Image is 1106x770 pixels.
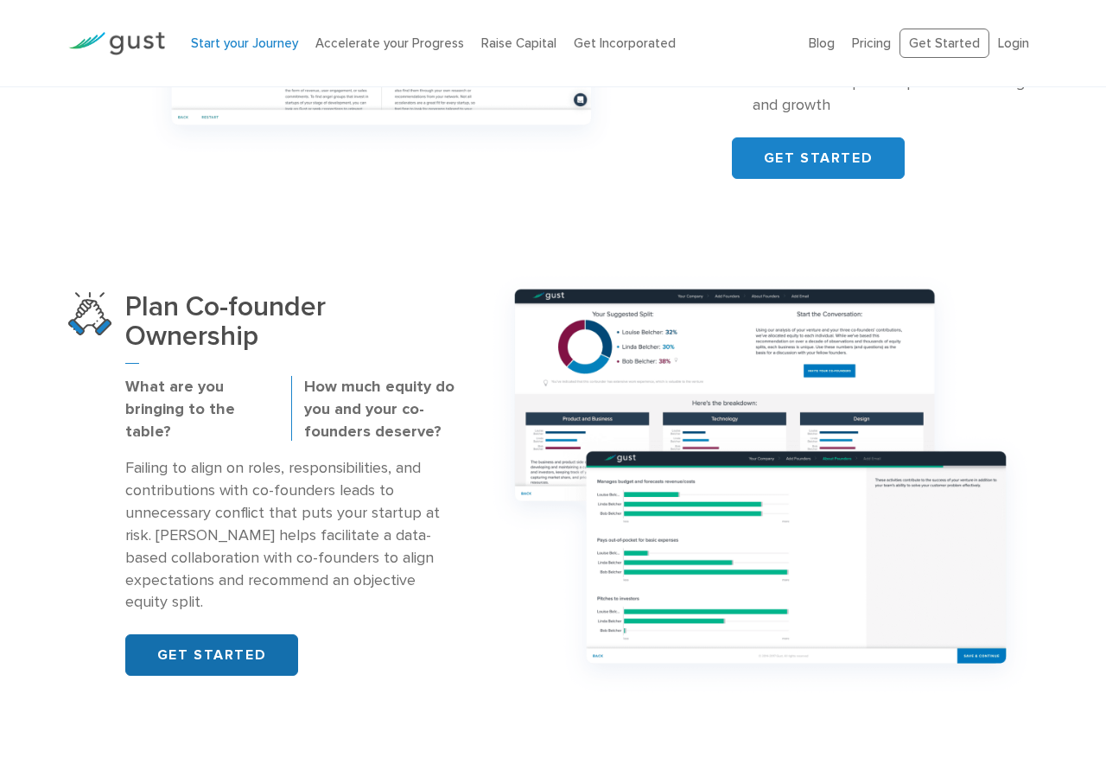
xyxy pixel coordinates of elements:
a: GET STARTED [125,634,298,676]
img: Group 1165 [483,265,1038,703]
img: Plan Co Founder Ownership [68,292,111,335]
a: Start your Journey [191,35,298,51]
a: Get Started [899,29,989,59]
p: What are you bringing to the table? [125,376,278,443]
a: Login [998,35,1029,51]
p: Failing to align on roles, responsibilities, and contributions with co-founders leads to unnecess... [125,457,457,614]
h3: Plan Co-founder Ownership [125,292,457,365]
img: Gust Logo [68,32,165,55]
a: GET STARTED [732,137,905,179]
a: Pricing [852,35,891,51]
p: How much equity do you and your co-founders deserve? [304,376,457,443]
a: Accelerate your Progress [315,35,464,51]
a: Raise Capital [481,35,556,51]
a: Blog [809,35,835,51]
a: Get Incorporated [574,35,676,51]
li: Actionable steps to improve fundraising and growth [732,72,1038,117]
